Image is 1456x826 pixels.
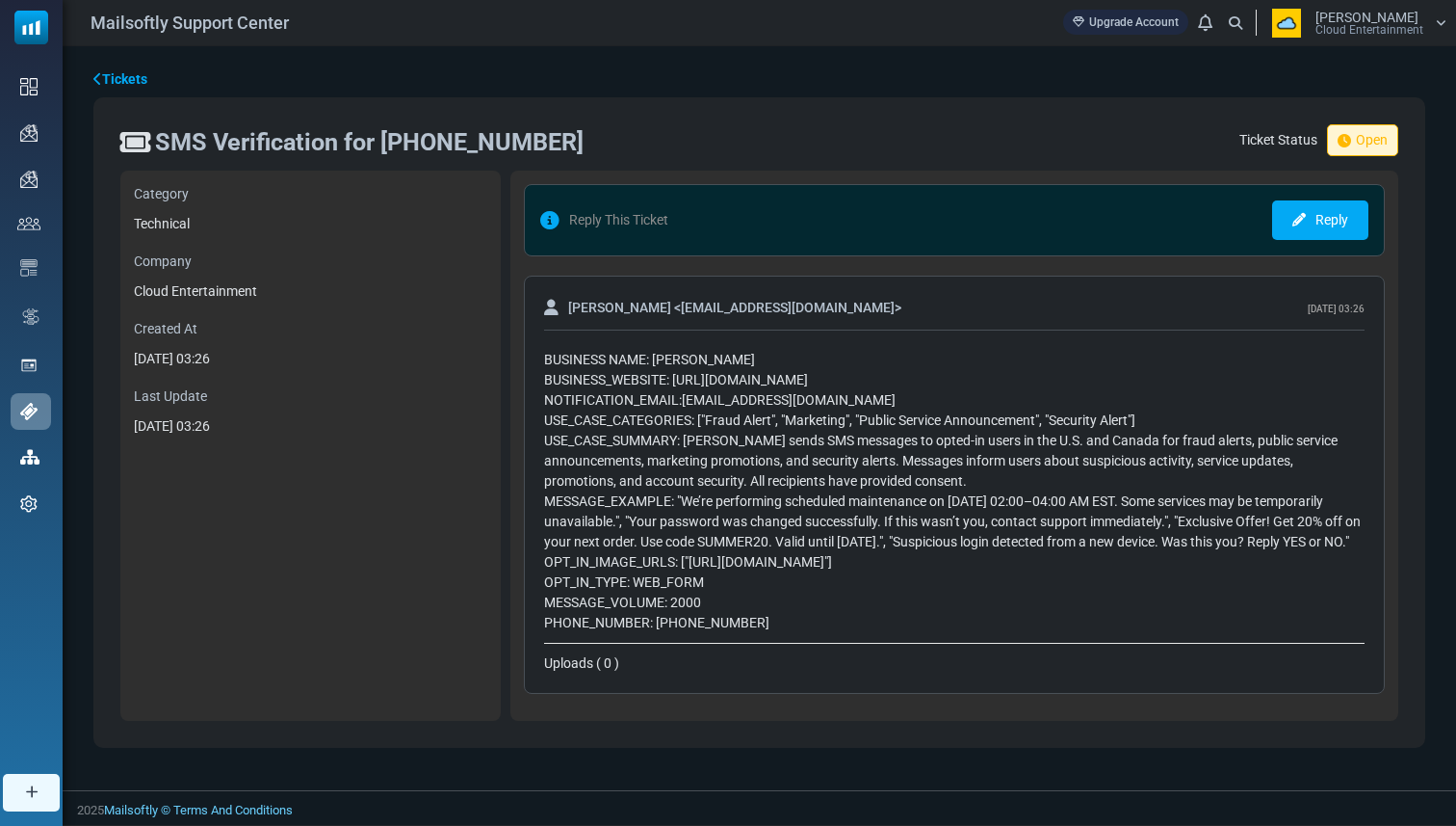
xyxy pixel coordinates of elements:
img: campaigns-icon.png [20,124,38,142]
div: SMS Verification for [PHONE_NUMBER] [155,124,584,161]
a: Mailsoftly © [104,803,170,817]
div: [DATE] 03:26 [134,416,487,437]
img: support-icon-active.svg [20,403,38,420]
a: Reply [1272,200,1368,240]
div: BUSINESS NAME: [PERSON_NAME] BUSINESS_WEBSITE: [URL][DOMAIN_NAME] NOTIFICATION_EMAIL: [EMAIL_ADDR... [544,350,1365,633]
img: campaigns-icon.png [20,171,38,188]
div: Technical [134,214,487,234]
span: Reply This Ticket [540,200,668,240]
span: Mailsoftly Support Center [91,10,289,36]
label: Created At [134,319,487,339]
div: Uploads ( 0 ) [544,653,1365,674]
div: Cloud Entertainment [134,281,487,302]
span: Cloud Entertainment [1315,24,1423,36]
img: landing_pages.svg [20,357,38,374]
label: Company [134,252,487,272]
img: dashboard-icon.svg [20,78,38,95]
div: Ticket Status [1239,124,1398,156]
label: Category [134,184,487,204]
div: [DATE] 03:26 [134,349,487,369]
img: workflow.svg [20,306,41,328]
a: Terms And Conditions [173,803,293,817]
img: contacts-icon.svg [17,217,40,230]
span: Open [1327,124,1398,156]
img: settings-icon.svg [20,495,38,513]
img: User Logo [1262,9,1311,38]
a: Upgrade Account [1063,10,1188,35]
span: translation missing: en.layouts.footer.terms_and_conditions [173,803,293,817]
a: User Logo [PERSON_NAME] Cloud Entertainment [1262,9,1446,38]
span: [PERSON_NAME] < [EMAIL_ADDRESS][DOMAIN_NAME] > [568,298,901,318]
img: mailsoftly_icon_blue_white.svg [14,11,48,44]
a: Tickets [93,69,147,90]
span: [DATE] 03:26 [1308,304,1365,314]
img: email-templates-icon.svg [20,259,38,277]
footer: 2025 [63,790,1456,825]
span: [PERSON_NAME] [1315,11,1418,24]
label: Last Update [134,386,487,407]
